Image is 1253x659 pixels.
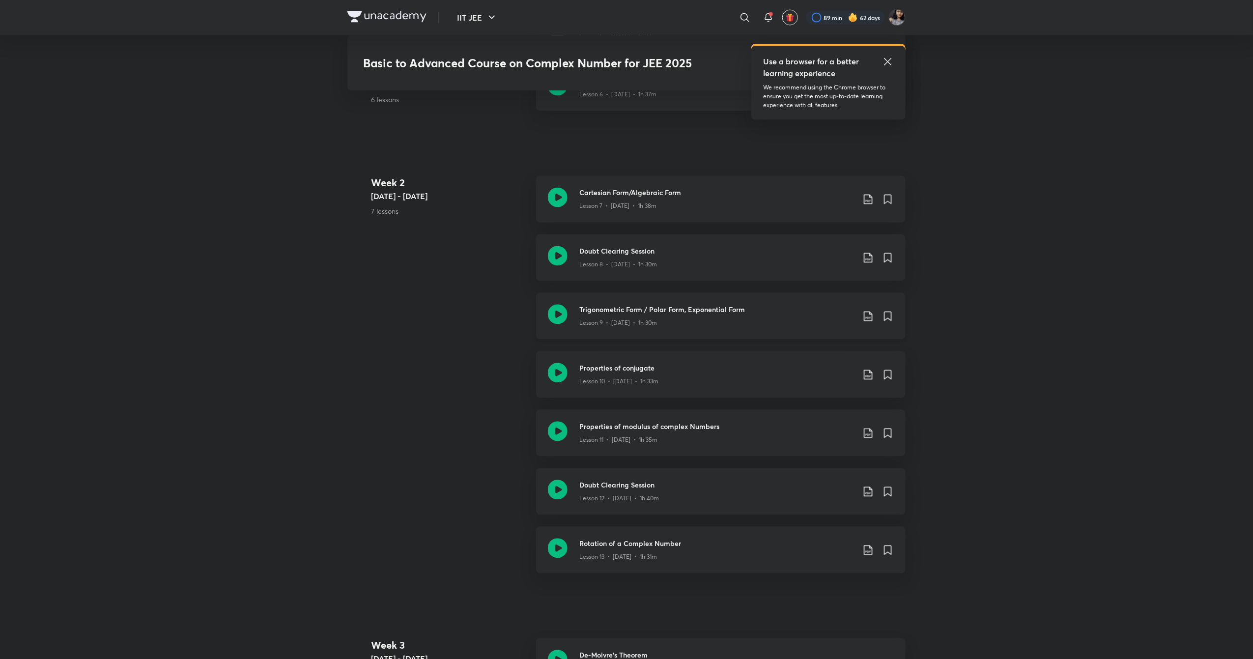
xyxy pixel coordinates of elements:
[579,260,657,269] p: Lesson 8 • [DATE] • 1h 30m
[451,8,504,28] button: IIT JEE
[782,10,798,26] button: avatar
[848,13,858,23] img: streak
[371,638,528,653] h4: Week 3
[579,377,658,386] p: Lesson 10 • [DATE] • 1h 33m
[579,436,657,445] p: Lesson 11 • [DATE] • 1h 35m
[579,422,854,432] h3: Properties of modulus of complex Numbers
[763,56,861,80] h5: Use a browser for a better learning experience
[371,191,528,202] h5: [DATE] - [DATE]
[371,206,528,217] p: 7 lessons
[579,494,659,503] p: Lesson 12 • [DATE] • 1h 40m
[786,13,795,22] img: avatar
[579,90,656,99] p: Lesson 6 • [DATE] • 1h 37m
[347,11,427,23] img: Company Logo
[536,234,906,293] a: Doubt Clearing SessionLesson 8 • [DATE] • 1h 30m
[579,202,656,211] p: Lesson 7 • [DATE] • 1h 38m
[763,84,894,110] p: We recommend using the Chrome browser to ensure you get the most up-to-date learning experience w...
[579,539,854,549] h3: Rotation of a Complex Number
[579,305,854,315] h3: Trigonometric Form / Polar Form, Exponential Form
[579,480,854,490] h3: Doubt Clearing Session
[347,11,427,25] a: Company Logo
[579,363,854,373] h3: Properties of conjugate
[536,410,906,468] a: Properties of modulus of complex NumbersLesson 11 • [DATE] • 1h 35m
[579,246,854,257] h3: Doubt Clearing Session
[579,553,657,562] p: Lesson 13 • [DATE] • 1h 31m
[371,176,528,191] h4: Week 2
[889,9,906,26] img: Rakhi Sharma
[536,293,906,351] a: Trigonometric Form / Polar Form, Exponential FormLesson 9 • [DATE] • 1h 30m
[579,188,854,198] h3: Cartesian Form/Algebraic Form
[536,527,906,585] a: Rotation of a Complex NumberLesson 13 • [DATE] • 1h 31m
[371,95,528,105] p: 6 lessons
[363,56,748,70] h3: Basic to Advanced Course on Complex Number for JEE 2025
[536,176,906,234] a: Cartesian Form/Algebraic FormLesson 7 • [DATE] • 1h 38m
[579,319,657,328] p: Lesson 9 • [DATE] • 1h 30m
[536,351,906,410] a: Properties of conjugateLesson 10 • [DATE] • 1h 33m
[536,468,906,527] a: Doubt Clearing SessionLesson 12 • [DATE] • 1h 40m
[536,64,906,123] a: Argument of Complex NumberLesson 6 • [DATE] • 1h 37m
